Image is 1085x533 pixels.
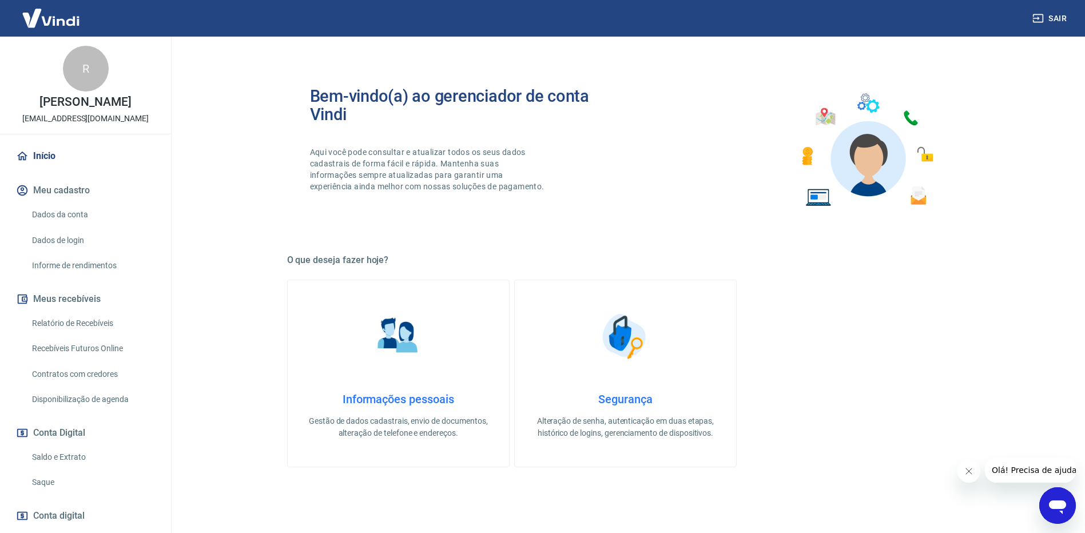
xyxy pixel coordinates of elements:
iframe: Fechar mensagem [957,460,980,483]
p: [PERSON_NAME] [39,96,131,108]
p: [EMAIL_ADDRESS][DOMAIN_NAME] [22,113,149,125]
a: Contratos com credores [27,363,157,386]
h4: Informações pessoais [306,392,491,406]
button: Conta Digital [14,420,157,446]
a: Saque [27,471,157,494]
p: Gestão de dados cadastrais, envio de documentos, alteração de telefone e endereços. [306,415,491,439]
h2: Bem-vindo(a) ao gerenciador de conta Vindi [310,87,626,124]
a: Dados de login [27,229,157,252]
button: Sair [1030,8,1071,29]
a: Informações pessoaisInformações pessoaisGestão de dados cadastrais, envio de documentos, alteraçã... [287,280,510,467]
a: Saldo e Extrato [27,446,157,469]
img: Vindi [14,1,88,35]
iframe: Botão para abrir a janela de mensagens [1039,487,1076,524]
a: Dados da conta [27,203,157,226]
div: R [63,46,109,92]
button: Meus recebíveis [14,287,157,312]
p: Alteração de senha, autenticação em duas etapas, histórico de logins, gerenciamento de dispositivos. [533,415,718,439]
img: Informações pessoais [369,308,427,365]
a: Relatório de Recebíveis [27,312,157,335]
a: SegurançaSegurançaAlteração de senha, autenticação em duas etapas, histórico de logins, gerenciam... [514,280,737,467]
h5: O que deseja fazer hoje? [287,254,964,266]
span: Olá! Precisa de ajuda? [7,8,96,17]
a: Início [14,144,157,169]
a: Disponibilização de agenda [27,388,157,411]
span: Conta digital [33,508,85,524]
iframe: Mensagem da empresa [985,458,1076,483]
img: Segurança [597,308,654,365]
img: Imagem de um avatar masculino com diversos icones exemplificando as funcionalidades do gerenciado... [792,87,941,213]
h4: Segurança [533,392,718,406]
a: Recebíveis Futuros Online [27,337,157,360]
button: Meu cadastro [14,178,157,203]
p: Aqui você pode consultar e atualizar todos os seus dados cadastrais de forma fácil e rápida. Mant... [310,146,547,192]
a: Conta digital [14,503,157,528]
a: Informe de rendimentos [27,254,157,277]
